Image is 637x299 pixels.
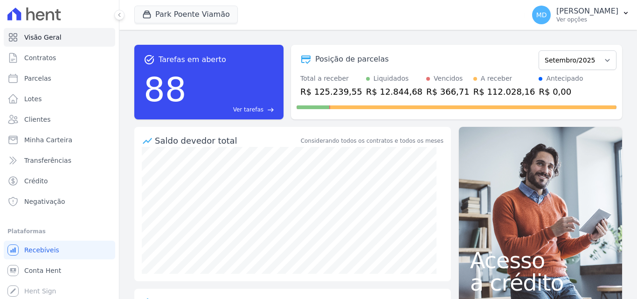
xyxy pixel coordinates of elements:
[144,54,155,65] span: task_alt
[24,245,59,255] span: Recebíveis
[4,172,115,190] a: Crédito
[24,74,51,83] span: Parcelas
[4,69,115,88] a: Parcelas
[24,156,71,165] span: Transferências
[300,74,362,83] div: Total a receber
[4,261,115,280] a: Conta Hent
[24,94,42,104] span: Lotes
[24,176,48,186] span: Crédito
[4,241,115,259] a: Recebíveis
[539,85,583,98] div: R$ 0,00
[315,54,389,65] div: Posição de parcelas
[473,85,535,98] div: R$ 112.028,16
[155,134,299,147] div: Saldo devedor total
[4,28,115,47] a: Visão Geral
[24,33,62,42] span: Visão Geral
[366,85,422,98] div: R$ 12.844,68
[374,74,409,83] div: Liquidados
[536,12,547,18] span: MD
[233,105,263,114] span: Ver tarefas
[470,249,611,271] span: Acesso
[24,266,61,275] span: Conta Hent
[556,16,618,23] p: Ver opções
[470,271,611,294] span: a crédito
[4,151,115,170] a: Transferências
[4,192,115,211] a: Negativação
[556,7,618,16] p: [PERSON_NAME]
[4,90,115,108] a: Lotes
[24,115,50,124] span: Clientes
[4,131,115,149] a: Minha Carteira
[24,135,72,145] span: Minha Carteira
[434,74,463,83] div: Vencidos
[134,6,238,23] button: Park Poente Viamão
[301,137,443,145] div: Considerando todos os contratos e todos os meses
[267,106,274,113] span: east
[24,197,65,206] span: Negativação
[159,54,226,65] span: Tarefas em aberto
[525,2,637,28] button: MD [PERSON_NAME] Ver opções
[144,65,187,114] div: 88
[546,74,583,83] div: Antecipado
[7,226,111,237] div: Plataformas
[190,105,274,114] a: Ver tarefas east
[24,53,56,63] span: Contratos
[4,49,115,67] a: Contratos
[4,110,115,129] a: Clientes
[481,74,512,83] div: A receber
[300,85,362,98] div: R$ 125.239,55
[426,85,470,98] div: R$ 366,71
